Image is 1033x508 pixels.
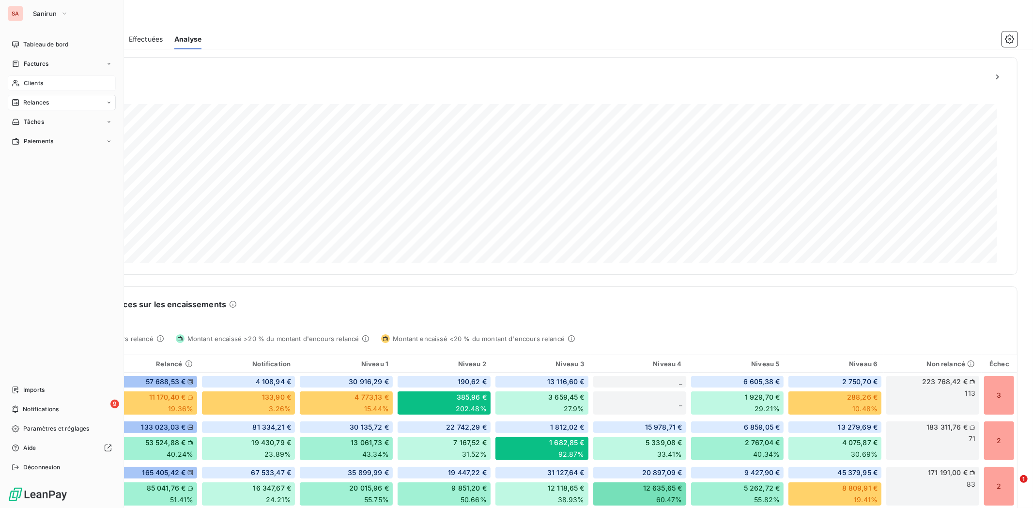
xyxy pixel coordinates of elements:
[24,118,44,126] span: Tâches
[451,483,487,493] span: 9 851,20 €
[642,468,682,478] span: 20 897,09 €
[922,377,968,387] span: 223 768,42 €
[364,404,389,414] span: 15.44%
[842,483,878,493] span: 8 809,91 €
[457,392,487,402] span: 385,96 €
[755,495,780,505] span: 55.82%
[362,449,389,459] span: 43.34%
[453,438,487,448] span: 7 167,52 €
[744,422,780,432] span: 6 859,05 €
[108,360,193,368] div: Relancé
[558,495,585,505] span: 38.93%
[252,360,291,368] span: Notification
[754,449,780,459] span: 40.34%
[33,10,57,17] span: Sanirun
[146,377,186,387] span: 57 688,53 €
[548,392,585,402] span: 3 659,45 €
[23,405,59,414] span: Notifications
[448,468,487,478] span: 19 447,22 €
[23,444,36,452] span: Aide
[262,392,291,402] span: 133,90 €
[643,483,682,493] span: 12 635,65 €
[1020,475,1028,483] span: 1
[987,360,1011,368] div: Échec
[145,438,186,448] span: 53 524,88 €
[141,422,185,432] span: 133 023,03 €
[550,422,585,432] span: 1 812,02 €
[264,449,291,459] span: 23.89%
[149,392,186,402] span: 11 170,40 €
[745,392,780,402] span: 1 929,70 €
[842,438,878,448] span: 4 075,87 €
[349,483,389,493] span: 20 015,96 €
[266,495,291,505] span: 24.21%
[838,422,878,432] span: 13 279,69 €
[984,375,1015,415] div: 3
[348,468,389,478] span: 35 899,99 €
[547,377,585,387] span: 13 116,60 €
[679,377,682,386] span: _
[744,468,780,478] span: 9 427,90 €
[852,404,878,414] span: 10.48%
[23,386,45,394] span: Imports
[926,422,968,432] span: 183 311,76 €
[744,483,780,493] span: 5 262,72 €
[456,404,487,414] span: 202.48%
[351,438,389,448] span: 13 061,73 €
[645,422,682,432] span: 15 978,71 €
[350,422,389,432] span: 30 135,72 €
[842,377,878,387] span: 2 750,70 €
[928,468,968,478] span: 171 191,00 €
[364,495,389,505] span: 55.75%
[167,449,193,459] span: 40.24%
[251,468,291,478] span: 67 533,47 €
[743,377,780,387] span: 6 605,38 €
[253,483,291,493] span: 16 347,67 €
[462,449,487,459] span: 31.52%
[361,360,388,368] span: Niveau 1
[984,466,1015,506] div: 2
[8,6,23,21] div: SA
[110,400,119,408] span: 9
[187,335,359,343] span: Montant encaissé >20 % du montant d'encours relancé
[849,360,877,368] span: Niveau 6
[129,34,163,44] span: Effectuées
[23,40,68,49] span: Tableau de bord
[269,404,291,414] span: 3.26%
[547,468,585,478] span: 31 127,64 €
[458,360,486,368] span: Niveau 2
[755,404,780,414] span: 29.21%
[355,392,389,402] span: 4 773,13 €
[838,468,878,478] span: 45 379,95 €
[24,60,48,68] span: Factures
[1000,475,1023,498] iframe: Intercom live chat
[147,483,186,493] span: 85 041,76 €
[446,422,487,432] span: 22 742,29 €
[847,392,878,402] span: 288,26 €
[24,137,53,146] span: Paiements
[549,438,585,448] span: 1 682,85 €
[168,404,193,414] span: 19.36%
[393,335,565,343] span: Montant encaissé <20 % du montant d'encours relancé
[851,449,878,459] span: 30.69%
[745,438,780,448] span: 2 767,04 €
[984,421,1015,461] div: 2
[349,377,389,387] span: 30 916,29 €
[679,399,682,407] span: _
[170,495,193,505] span: 51.41%
[653,360,682,368] span: Niveau 4
[256,377,292,387] span: 4 108,94 €
[24,79,43,88] span: Clients
[59,299,226,310] h6: Impact des relances sur les encaissements
[646,438,682,448] span: 5 339,08 €
[556,360,584,368] span: Niveau 3
[564,404,585,414] span: 27.9%
[252,422,291,432] span: 81 334,21 €
[8,440,116,456] a: Aide
[751,360,779,368] span: Niveau 5
[656,495,682,505] span: 60.47%
[251,438,291,448] span: 19 430,79 €
[142,468,185,478] span: 165 405,42 €
[965,388,975,398] span: 113
[890,360,975,368] div: Non relancé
